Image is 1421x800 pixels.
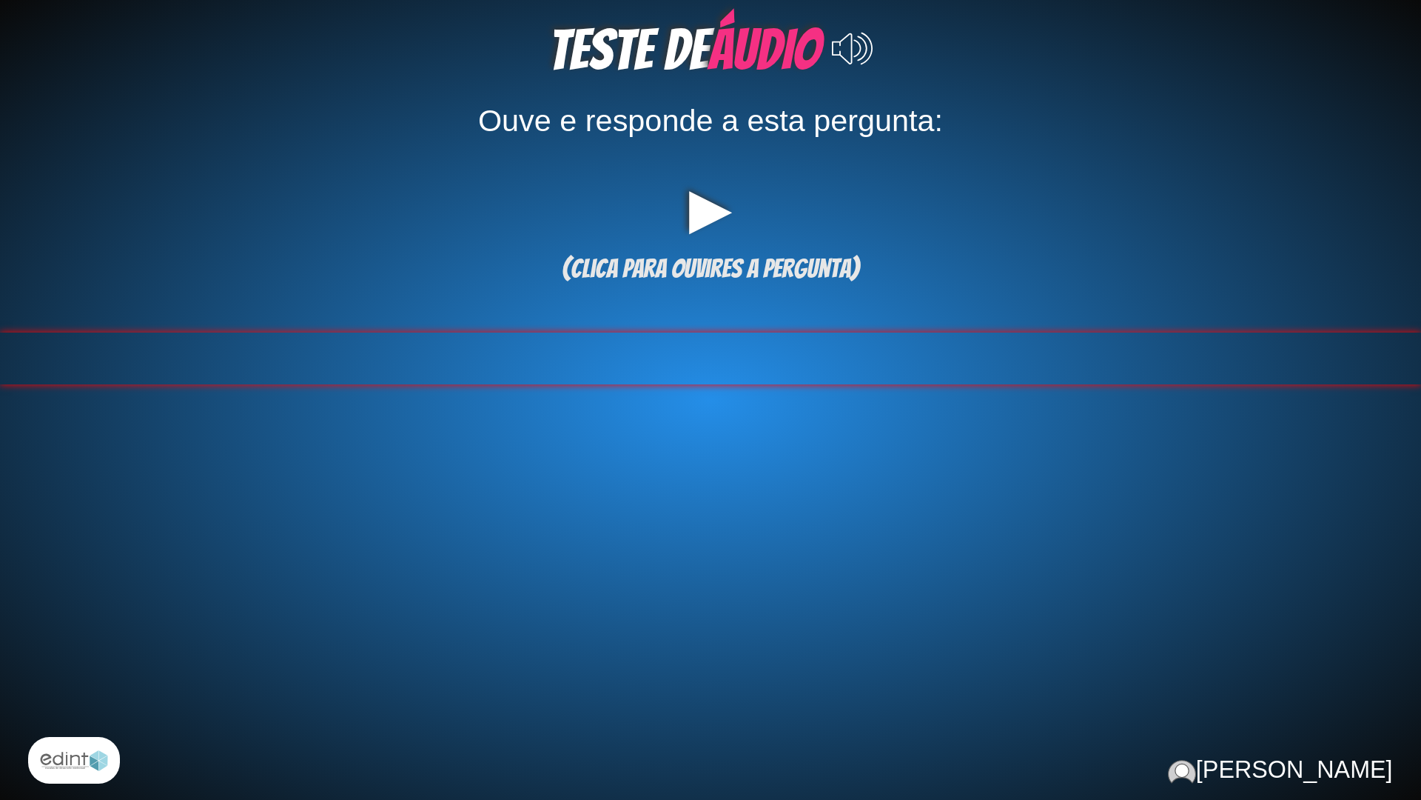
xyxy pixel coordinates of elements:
div: [PERSON_NAME] [1168,756,1393,784]
span: (clica para ouvires a pergunta) [562,255,859,282]
span: ÁUDIO [708,20,821,80]
span: TESTE de [548,20,821,80]
span: Ouve e responde a esta pergunta: [478,104,943,138]
div: ▶ [57,183,1365,234]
